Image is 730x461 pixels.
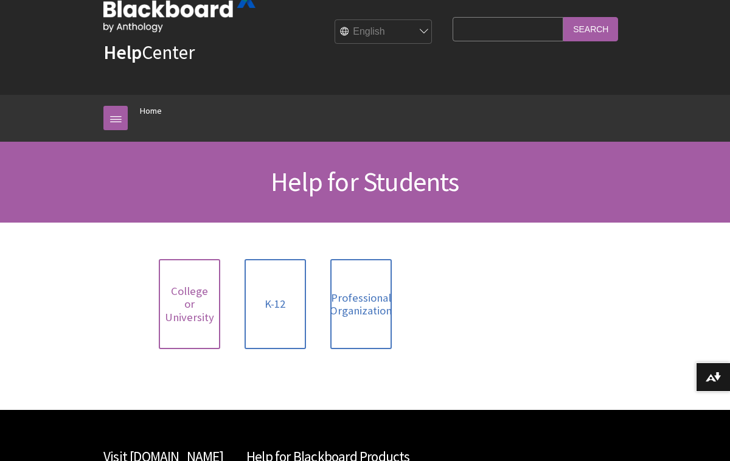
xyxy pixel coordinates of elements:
[103,40,142,64] strong: Help
[265,297,285,311] span: K-12
[563,17,618,41] input: Search
[335,20,433,44] select: Site Language Selector
[140,103,162,119] a: Home
[245,259,306,350] a: K-12
[159,259,220,350] a: College or University
[330,291,392,317] span: Professional Organization
[330,259,392,350] a: Professional Organization
[271,165,459,198] span: Help for Students
[165,285,214,324] span: College or University
[103,40,195,64] a: HelpCenter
